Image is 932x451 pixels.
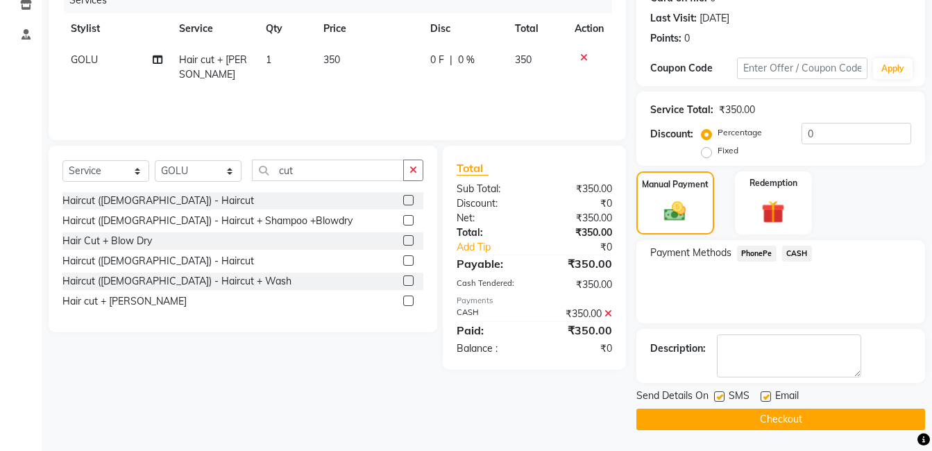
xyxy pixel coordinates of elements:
div: Total: [446,226,534,240]
th: Disc [422,13,507,44]
div: Payments [457,295,612,307]
th: Service [171,13,257,44]
span: 350 [323,53,340,66]
span: Email [775,389,799,406]
div: ₹350.00 [534,182,622,196]
div: ₹0 [534,341,622,356]
div: ₹350.00 [534,278,622,292]
span: SMS [729,389,749,406]
div: CASH [446,307,534,321]
div: ₹0 [549,240,622,255]
span: PhonePe [737,246,777,262]
div: 0 [684,31,690,46]
div: Haircut ([DEMOGRAPHIC_DATA]) - Haircut + Shampoo +Blowdry [62,214,353,228]
span: Hair cut + [PERSON_NAME] [179,53,247,80]
div: ₹350.00 [534,226,622,240]
input: Enter Offer / Coupon Code [737,58,867,79]
span: | [450,53,452,67]
img: _gift.svg [754,198,792,226]
span: Send Details On [636,389,709,406]
span: Payment Methods [650,246,731,260]
span: Total [457,161,489,176]
span: 1 [266,53,271,66]
div: Points: [650,31,681,46]
span: GOLU [71,53,98,66]
span: 350 [515,53,532,66]
img: _cash.svg [657,199,693,224]
div: Cash Tendered: [446,278,534,292]
div: Haircut ([DEMOGRAPHIC_DATA]) - Haircut [62,194,254,208]
a: Add Tip [446,240,549,255]
div: Hair Cut + Blow Dry [62,234,152,248]
div: Discount: [650,127,693,142]
th: Action [566,13,612,44]
div: Payable: [446,255,534,272]
div: ₹350.00 [534,255,622,272]
button: Checkout [636,409,925,430]
div: ₹350.00 [534,307,622,321]
label: Percentage [718,126,762,139]
label: Manual Payment [642,178,709,191]
div: ₹0 [534,196,622,211]
button: Apply [873,58,913,79]
div: Haircut ([DEMOGRAPHIC_DATA]) - Haircut [62,254,254,269]
div: [DATE] [700,11,729,26]
span: CASH [782,246,812,262]
th: Total [507,13,566,44]
div: Sub Total: [446,182,534,196]
div: ₹350.00 [719,103,755,117]
span: 0 % [458,53,475,67]
label: Redemption [749,177,797,189]
div: ₹350.00 [534,322,622,339]
div: Last Visit: [650,11,697,26]
div: Paid: [446,322,534,339]
div: Coupon Code [650,61,737,76]
div: Hair cut + [PERSON_NAME] [62,294,187,309]
th: Price [315,13,421,44]
div: Net: [446,211,534,226]
th: Stylist [62,13,171,44]
div: Haircut ([DEMOGRAPHIC_DATA]) - Haircut + Wash [62,274,291,289]
label: Fixed [718,144,738,157]
div: Balance : [446,341,534,356]
th: Qty [257,13,315,44]
span: 0 F [430,53,444,67]
div: ₹350.00 [534,211,622,226]
div: Service Total: [650,103,713,117]
input: Search or Scan [252,160,404,181]
div: Discount: [446,196,534,211]
div: Description: [650,341,706,356]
